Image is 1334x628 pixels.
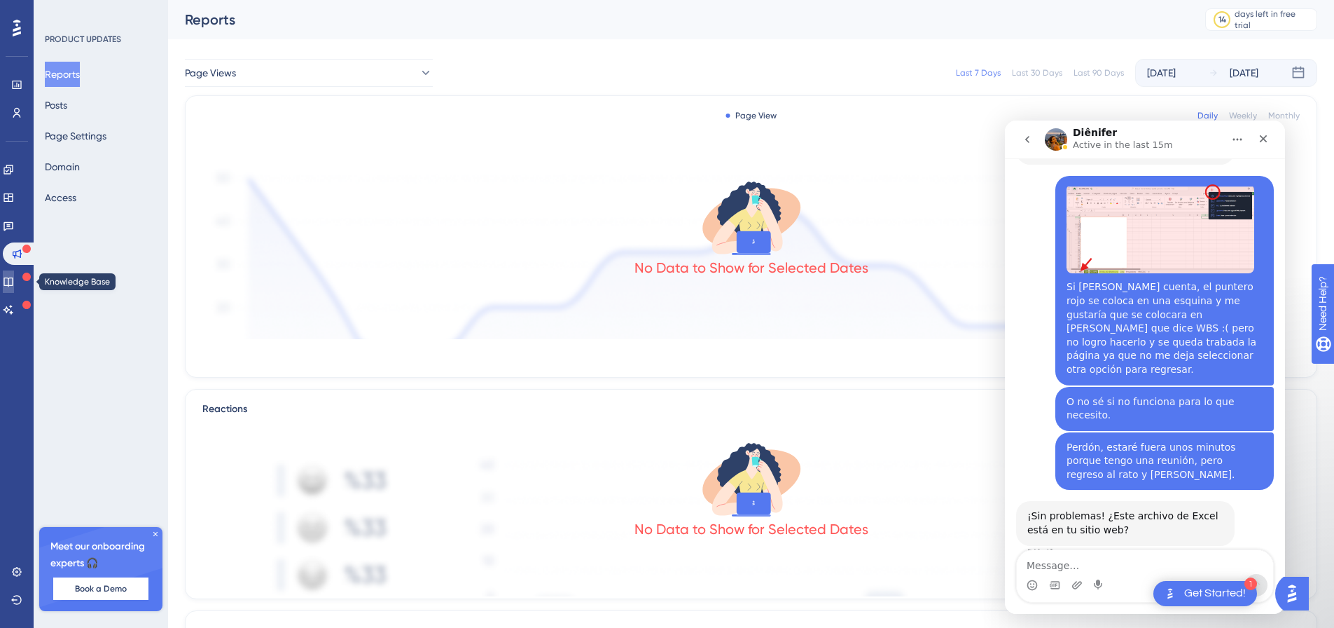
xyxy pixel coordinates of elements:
[1074,67,1124,78] div: Last 90 Days
[1229,110,1257,121] div: Weekly
[1230,64,1258,81] div: [DATE]
[1012,67,1062,78] div: Last 30 Days
[956,67,1001,78] div: Last 7 Days
[33,4,88,20] span: Need Help?
[1147,64,1176,81] div: [DATE]
[1162,585,1179,602] img: launcher-image-alternative-text
[53,578,148,600] button: Book a Demo
[202,401,1300,418] div: Reactions
[1275,573,1317,615] iframe: UserGuiding AI Assistant Launcher
[1005,121,1285,614] iframe: Intercom live chat
[45,34,121,45] div: PRODUCT UPDATES
[185,10,1170,29] div: Reports
[1244,578,1257,590] div: 1
[185,64,236,81] span: Page Views
[1235,8,1312,31] div: days left in free trial
[1268,110,1300,121] div: Monthly
[45,185,76,210] button: Access
[725,110,777,121] div: Page View
[45,62,80,87] button: Reports
[50,538,151,572] span: Meet our onboarding experts 🎧
[1197,110,1218,121] div: Daily
[634,519,868,539] div: No Data to Show for Selected Dates
[1218,14,1226,25] div: 14
[1153,581,1257,606] div: Open Get Started! checklist, remaining modules: 1
[75,583,127,594] span: Book a Demo
[634,258,868,278] div: No Data to Show for Selected Dates
[1184,586,1246,601] div: Get Started!
[45,123,106,149] button: Page Settings
[185,59,433,87] button: Page Views
[45,93,67,118] button: Posts
[45,154,80,179] button: Domain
